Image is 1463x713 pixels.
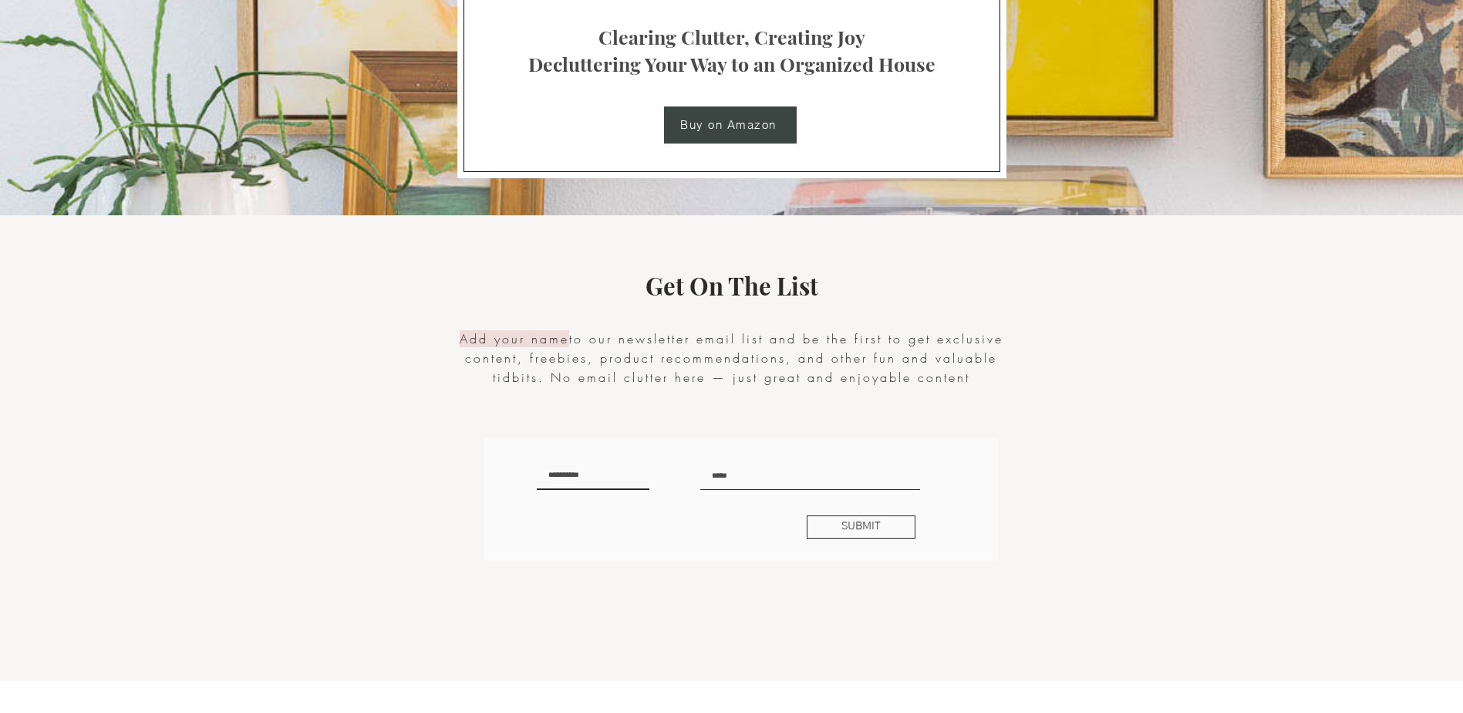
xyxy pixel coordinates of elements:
[807,515,915,539] button: SUBMIT
[460,330,1003,386] span: to our newsletter email list and be the first to get exclusive content, freebies, product recomme...
[528,24,935,76] span: Clearing Clutter, Creating Joy Decluttering Your Way to an Organized House
[664,106,797,144] a: Buy on Amazon
[646,269,818,302] span: Get On The List
[680,117,777,132] span: Buy on Amazon
[460,330,569,347] span: Add your name
[841,519,880,535] span: SUBMIT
